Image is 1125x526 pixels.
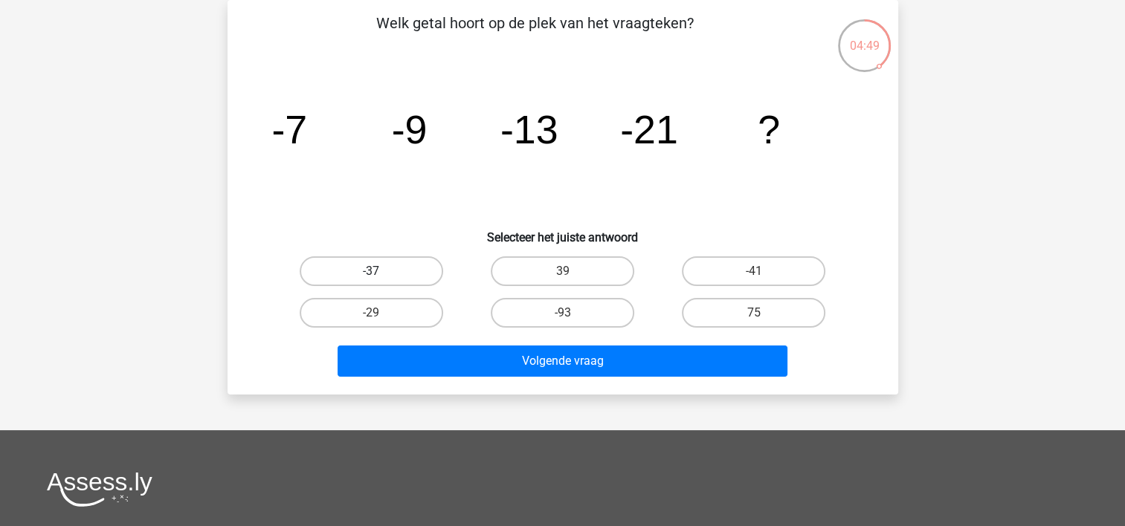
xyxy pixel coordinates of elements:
[271,107,307,152] tspan: -7
[620,107,678,152] tspan: -21
[391,107,427,152] tspan: -9
[491,298,634,328] label: -93
[47,472,152,507] img: Assessly logo
[251,218,874,244] h6: Selecteer het juiste antwoord
[300,256,443,286] label: -37
[500,107,558,152] tspan: -13
[338,345,787,377] button: Volgende vraag
[251,12,819,56] p: Welk getal hoort op de plek van het vraagteken?
[300,298,443,328] label: -29
[682,298,825,328] label: 75
[837,18,892,55] div: 04:49
[682,256,825,286] label: -41
[491,256,634,286] label: 39
[758,107,780,152] tspan: ?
